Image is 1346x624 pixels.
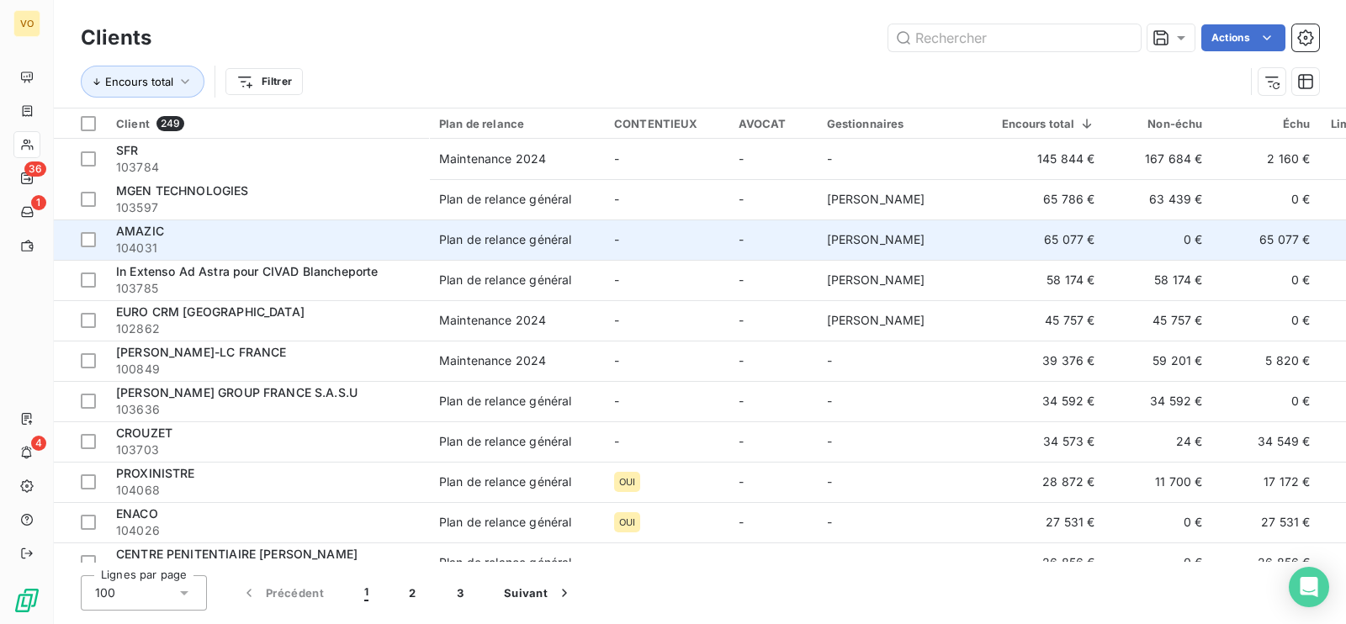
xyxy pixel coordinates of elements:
span: - [614,232,619,246]
span: EURO CRM [GEOGRAPHIC_DATA] [116,304,305,319]
td: 11 700 € [1105,462,1213,502]
button: Filtrer [225,68,303,95]
span: - [739,555,744,569]
div: Open Intercom Messenger [1289,567,1329,607]
span: 100849 [116,361,419,378]
span: - [614,434,619,448]
span: 104068 [116,482,419,499]
span: 100 [95,584,115,601]
td: 28 872 € [992,462,1105,502]
td: 34 549 € [1213,421,1321,462]
td: 65 077 € [1213,219,1321,260]
td: 65 786 € [992,179,1105,219]
span: - [739,232,744,246]
span: - [739,151,744,166]
a: 36 [13,165,40,192]
td: 39 376 € [992,341,1105,381]
td: 59 201 € [1105,341,1213,381]
span: 103785 [116,280,419,297]
span: - [739,474,744,489]
span: - [739,192,744,206]
h3: Clients [81,23,151,53]
td: 167 684 € [1105,139,1213,179]
span: SFR [116,143,138,157]
td: 34 573 € [992,421,1105,462]
span: 249 [156,116,184,131]
span: MGEN TECHNOLOGIES [116,183,249,198]
span: 103636 [116,401,419,418]
span: - [739,272,744,287]
div: Échu [1223,117,1311,130]
span: CENTRE PENITENTIAIRE [PERSON_NAME] [116,547,358,561]
button: Actions [1201,24,1285,51]
span: 4 [31,436,46,451]
td: 34 592 € [992,381,1105,421]
td: 24 € [1105,421,1213,462]
span: - [739,353,744,368]
td: 27 531 € [992,502,1105,542]
span: 103703 [116,442,419,458]
div: Plan de relance général [439,393,571,410]
span: - [614,353,619,368]
span: OUI [619,517,635,527]
td: 0 € [1213,381,1321,421]
td: 0 € [1105,219,1213,260]
span: - [827,474,832,489]
span: [PERSON_NAME] [827,313,925,327]
span: [PERSON_NAME] [827,192,925,206]
span: - [614,313,619,327]
div: Encours total [1002,117,1095,130]
td: 26 856 € [992,542,1105,583]
a: 1 [13,198,40,225]
div: Plan de relance général [439,433,571,450]
span: OUI [619,477,635,487]
span: Client [116,117,150,130]
div: Plan de relance général [439,514,571,531]
span: - [739,313,744,327]
div: Maintenance 2024 [439,312,546,329]
span: - [614,555,619,569]
button: Encours total [81,66,204,98]
div: Plan de relance général [439,473,571,490]
div: Plan de relance [439,117,594,130]
td: 0 € [1105,502,1213,542]
td: 58 174 € [992,260,1105,300]
span: 102862 [116,320,419,337]
span: CROUZET [116,426,172,440]
span: - [827,394,832,408]
td: 0 € [1213,300,1321,341]
span: PROXINISTRE [116,466,195,480]
td: 0 € [1213,260,1321,300]
div: VO [13,10,40,37]
td: 5 820 € [1213,341,1321,381]
span: - [614,192,619,206]
button: Précédent [220,575,344,611]
td: 145 844 € [992,139,1105,179]
button: 3 [437,575,484,611]
button: 1 [344,575,389,611]
span: 1 [31,195,46,210]
div: AVOCAT [739,117,807,130]
td: 63 439 € [1105,179,1213,219]
td: 26 856 € [1213,542,1321,583]
div: Maintenance 2024 [439,151,546,167]
span: [PERSON_NAME] [827,232,925,246]
td: 58 174 € [1105,260,1213,300]
td: 17 172 € [1213,462,1321,502]
span: 103597 [116,199,419,216]
span: [PERSON_NAME]-LC FRANCE [116,345,286,359]
div: Maintenance 2024 [439,352,546,369]
td: 0 € [1105,542,1213,583]
span: - [827,515,832,529]
span: ENACO [116,506,158,521]
div: CONTENTIEUX [614,117,718,130]
button: 2 [389,575,436,611]
span: - [614,394,619,408]
span: - [827,555,832,569]
span: - [614,151,619,166]
div: Non-échu [1115,117,1203,130]
span: [PERSON_NAME] GROUP FRANCE S.A.S.U [116,385,358,399]
span: 103784 [116,159,419,176]
span: - [827,353,832,368]
div: Plan de relance général [439,272,571,288]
